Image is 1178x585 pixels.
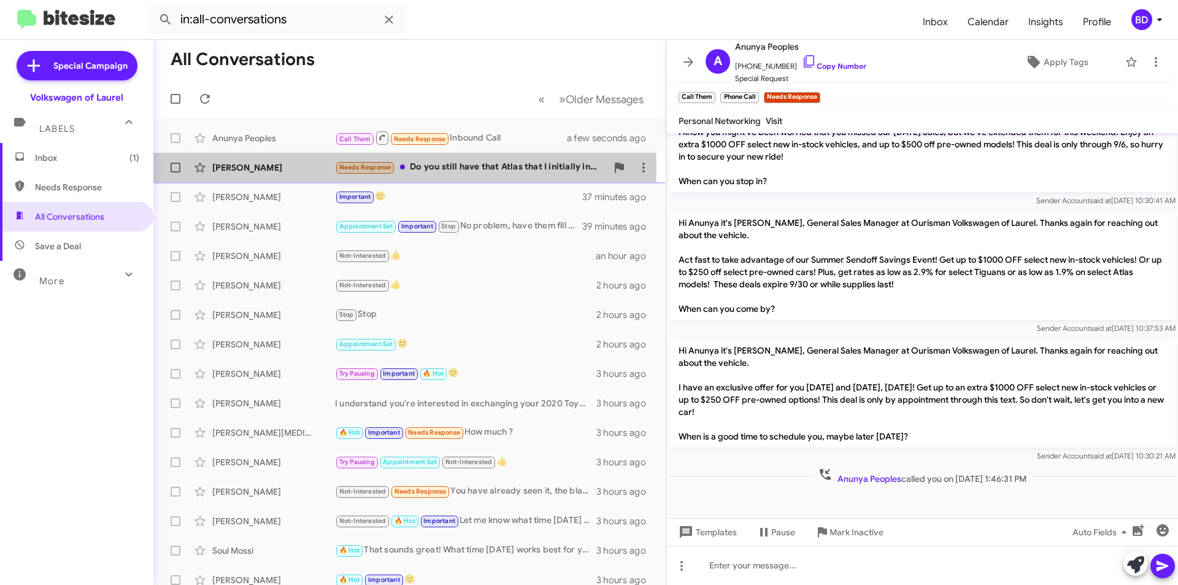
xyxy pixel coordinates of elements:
div: BD [1131,9,1152,30]
span: Inbox [35,152,139,164]
div: [PERSON_NAME] [212,486,335,498]
span: Important [368,576,400,584]
span: Not-Interested [339,252,387,260]
span: Mark Inactive [830,521,883,543]
div: [PERSON_NAME] [212,309,335,321]
span: 🔥 Hot [339,428,360,436]
span: Important [401,222,433,230]
div: Soul Mossi [212,544,335,557]
a: Profile [1073,4,1121,40]
span: Labels [39,123,75,134]
span: Not-Interested [445,458,493,466]
small: Phone Call [720,92,758,103]
div: No problem, have them fill out an online credit app [URL][DOMAIN_NAME] [335,219,582,233]
div: [PERSON_NAME] [212,338,335,351]
span: 🔥 Hot [423,370,444,378]
div: 2 hours ago [596,338,656,351]
span: Not-Interested [339,487,387,495]
div: Volkswagen of Laurel [30,91,123,104]
span: (1) [129,152,139,164]
span: Pause [771,521,795,543]
div: That sounds great! What time [DATE] works best for you to come in? Looking forward to helping you! [335,543,596,557]
span: Special Campaign [53,60,128,72]
small: Needs Response [764,92,820,103]
span: 🔥 Hot [395,517,415,525]
a: Inbox [913,4,958,40]
div: [PERSON_NAME] [212,279,335,292]
div: [PERSON_NAME] [212,191,335,203]
span: Needs Response [395,487,447,495]
div: [PERSON_NAME] [212,515,335,527]
div: 👍 [335,455,596,469]
div: 🙂 [335,337,596,351]
span: Sender Account [DATE] 10:30:21 AM [1037,451,1176,460]
div: 🙂 [335,190,582,204]
span: Templates [676,521,737,543]
span: said at [1090,451,1112,460]
span: Save a Deal [35,240,81,252]
span: Stop [339,311,354,319]
div: 👍 [335,278,596,292]
div: 3 hours ago [596,515,656,527]
div: Do you still have that Atlas that I initially inquired about? [335,160,607,174]
span: Appointment Set [339,340,393,348]
div: 3 hours ago [596,427,656,439]
div: Anunya Peoples [212,132,335,144]
span: Needs Response [394,135,446,143]
button: Mark Inactive [805,521,893,543]
span: Stop [441,222,456,230]
span: « [538,91,545,107]
span: Important [339,193,371,201]
div: [PERSON_NAME] [212,161,335,174]
div: [PERSON_NAME] [212,368,335,380]
span: Sender Account [DATE] 10:37:53 AM [1037,323,1176,333]
span: Not-Interested [339,281,387,289]
div: 3 hours ago [596,486,656,498]
span: said at [1090,196,1111,205]
button: BD [1121,9,1165,30]
button: Pause [747,521,805,543]
span: Older Messages [566,93,644,106]
span: More [39,276,64,287]
span: Important [368,428,400,436]
div: [PERSON_NAME] [212,397,335,409]
span: 🔥 Hot [339,546,360,554]
div: 39 minutes ago [582,220,656,233]
span: [PHONE_NUMBER] [735,54,866,72]
input: Search [148,5,406,34]
h1: All Conversations [171,50,315,69]
div: 37 minutes ago [582,191,656,203]
span: Special Request [735,72,866,85]
span: » [559,91,566,107]
div: How much ? [335,425,596,440]
span: Sender Account [DATE] 10:30:41 AM [1036,196,1176,205]
small: Call Them [679,92,715,103]
button: Auto Fields [1063,521,1141,543]
span: Important [423,517,455,525]
p: Hi Anunya it's [PERSON_NAME], General Sales Manager at Ourisman Volkswagen of Laurel. Thanks agai... [669,84,1176,192]
div: Let me know what time [DATE] is best for you! [335,514,596,528]
span: Try Pausing [339,370,375,378]
span: Needs Response [35,181,139,193]
div: 3 hours ago [596,456,656,468]
div: 3 hours ago [596,544,656,557]
span: Important [383,370,415,378]
span: All Conversations [35,211,104,223]
button: Templates [666,521,747,543]
span: said at [1090,323,1112,333]
span: Personal Networking [679,115,761,126]
span: Apply Tags [1044,51,1088,73]
span: Call Them [339,135,371,143]
button: Apply Tags [993,51,1119,73]
div: 🙂 [335,366,596,381]
a: Insights [1018,4,1073,40]
span: Not-Interested [339,517,387,525]
p: Hi Anunya it's [PERSON_NAME], General Sales Manager at Ourisman Volkswagen of Laurel. Thanks agai... [669,339,1176,447]
span: Appointment Set [383,458,437,466]
div: 3 hours ago [596,397,656,409]
span: Needs Response [339,163,391,171]
span: Visit [766,115,782,126]
a: Copy Number [802,61,866,71]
